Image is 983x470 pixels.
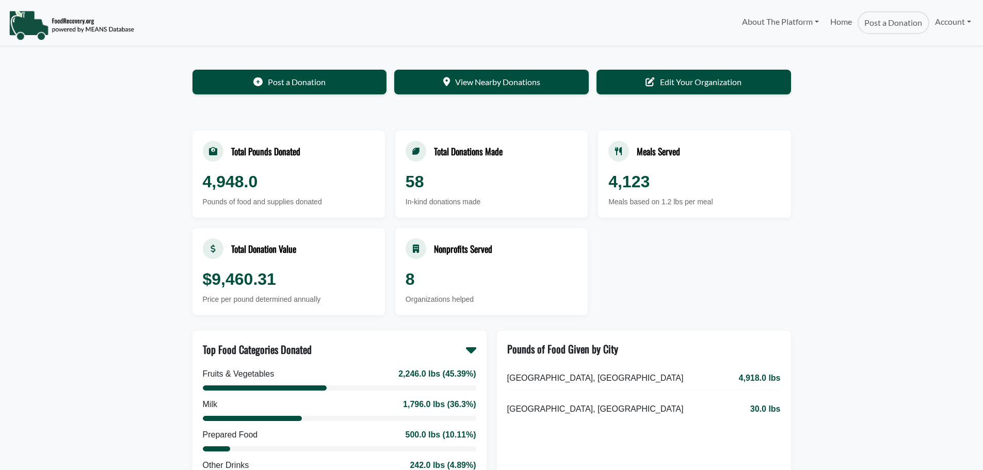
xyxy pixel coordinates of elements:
[507,341,618,356] div: Pounds of Food Given by City
[231,242,296,255] div: Total Donation Value
[231,144,300,158] div: Total Pounds Donated
[203,294,375,305] div: Price per pound determined annually
[9,10,134,41] img: NavigationLogo_FoodRecovery-91c16205cd0af1ed486a0f1a7774a6544ea792ac00100771e7dd3ec7c0e58e41.png
[406,267,577,291] div: 8
[203,267,375,291] div: $9,460.31
[608,197,780,207] div: Meals based on 1.2 lbs per meal
[203,398,217,411] div: Milk
[406,197,577,207] div: In-kind donations made
[434,144,503,158] div: Total Donations Made
[394,70,589,94] a: View Nearby Donations
[507,372,684,384] span: [GEOGRAPHIC_DATA], [GEOGRAPHIC_DATA]
[750,403,781,415] span: 30.0 lbs
[398,368,476,380] div: 2,246.0 lbs (45.39%)
[608,169,780,194] div: 4,123
[203,169,375,194] div: 4,948.0
[507,403,684,415] span: [GEOGRAPHIC_DATA], [GEOGRAPHIC_DATA]
[406,169,577,194] div: 58
[929,11,977,32] a: Account
[406,294,577,305] div: Organizations helped
[434,242,492,255] div: Nonprofits Served
[736,11,824,32] a: About The Platform
[739,372,781,384] span: 4,918.0 lbs
[637,144,680,158] div: Meals Served
[825,11,858,34] a: Home
[597,70,791,94] a: Edit Your Organization
[858,11,929,34] a: Post a Donation
[203,368,275,380] div: Fruits & Vegetables
[203,342,312,357] div: Top Food Categories Donated
[406,429,476,441] div: 500.0 lbs (10.11%)
[203,429,258,441] div: Prepared Food
[203,197,375,207] div: Pounds of food and supplies donated
[192,70,387,94] a: Post a Donation
[403,398,476,411] div: 1,796.0 lbs (36.3%)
